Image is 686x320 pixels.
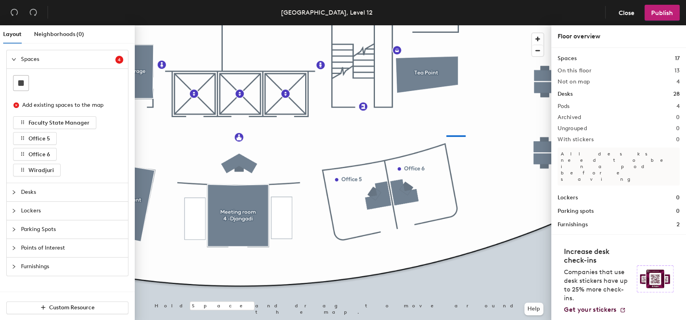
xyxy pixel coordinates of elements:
[115,56,123,64] sup: 4
[6,301,128,314] button: Custom Resource
[674,68,680,74] h2: 13
[558,68,591,74] h2: On this floor
[29,151,50,158] span: Office 6
[676,220,680,229] h1: 2
[558,79,590,85] h2: Not on map
[13,148,57,161] button: Office 6
[564,268,632,303] p: Companies that use desk stickers have up to 25% more check-ins.
[281,8,373,17] div: [GEOGRAPHIC_DATA], Level 12
[558,207,594,216] h1: Parking spots
[558,148,680,186] p: All desks need to be in a pod before saving
[612,5,641,21] button: Close
[564,306,616,313] span: Get your stickers
[11,246,16,250] span: collapsed
[524,303,543,315] button: Help
[118,57,121,62] span: 4
[29,119,90,126] span: Faculty State Manager
[29,135,50,142] span: Office 5
[11,208,16,213] span: collapsed
[673,90,680,98] h1: 28
[558,193,578,202] h1: Lockers
[558,136,594,143] h2: With stickers
[11,227,16,232] span: collapsed
[11,264,16,269] span: collapsed
[558,125,587,132] h2: Ungrouped
[13,132,57,145] button: Office 5
[22,101,117,110] div: Add existing spaces to the map
[49,304,95,311] span: Custom Resource
[29,167,54,174] span: Wiradjuri
[10,8,18,16] span: undo
[25,5,41,21] button: Redo (⌘ + ⇧ + Z)
[21,239,123,257] span: Points of Interest
[676,114,680,121] h2: 0
[676,103,680,110] h2: 4
[676,125,680,132] h2: 0
[558,103,569,110] h2: Pods
[651,9,673,17] span: Publish
[13,116,96,129] button: Faculty State Manager
[11,190,16,195] span: collapsed
[6,5,22,21] button: Undo (⌘ + Z)
[558,114,581,121] h2: Archived
[13,102,19,108] span: close-circle
[21,220,123,239] span: Parking Spots
[558,32,680,41] div: Floor overview
[558,90,573,98] h1: Desks
[564,247,632,265] h4: Increase desk check-ins
[619,9,634,17] span: Close
[644,5,680,21] button: Publish
[676,79,680,85] h2: 4
[564,306,626,314] a: Get your stickers
[21,183,123,201] span: Desks
[676,136,680,143] h2: 0
[558,54,577,63] h1: Spaces
[13,164,61,176] button: Wiradjuri
[637,265,673,292] img: Sticker logo
[676,193,680,202] h1: 0
[675,54,680,63] h1: 17
[11,57,16,62] span: expanded
[21,258,123,276] span: Furnishings
[34,31,84,38] span: Neighborhoods (0)
[21,50,115,68] span: Spaces
[21,202,123,220] span: Lockers
[3,31,21,38] span: Layout
[558,220,588,229] h1: Furnishings
[676,207,680,216] h1: 0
